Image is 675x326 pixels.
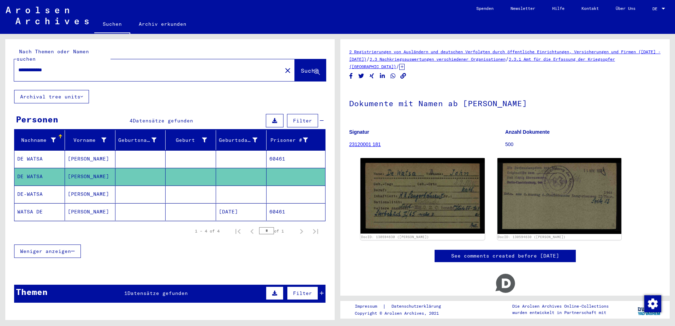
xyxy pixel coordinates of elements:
[636,301,663,318] img: yv_logo.png
[216,203,267,221] mat-cell: [DATE]
[14,150,65,168] mat-cell: DE WATSA
[195,228,220,234] div: 1 – 4 of 4
[14,244,81,258] button: Weniger anzeigen
[124,290,127,296] span: 1
[269,134,317,146] div: Prisoner #
[355,310,449,316] p: Copyright © Arolsen Archives, 2021
[294,224,309,238] button: Next page
[349,129,369,135] b: Signatur
[118,137,157,144] div: Geburtsname
[512,309,609,316] p: wurden entwickelt in Partnerschaft mit
[287,286,318,300] button: Filter
[68,134,115,146] div: Vorname
[115,130,166,150] mat-header-cell: Geburtsname
[118,134,166,146] div: Geburtsname
[293,290,312,296] span: Filter
[14,90,89,103] button: Archival tree units
[168,137,207,144] div: Geburt‏
[301,67,318,74] span: Suche
[127,290,188,296] span: Datensätze gefunden
[65,186,115,203] mat-cell: [PERSON_NAME]
[498,235,566,239] a: DocID: 130594630 ([PERSON_NAME])
[17,48,89,62] mat-label: Nach Themen oder Namen suchen
[386,303,449,310] a: Datenschutzerklärung
[355,303,383,310] a: Impressum
[293,117,312,124] span: Filter
[130,16,195,32] a: Archiv erkunden
[644,295,661,312] img: Zustimmung ändern
[389,72,397,80] button: Share on WhatsApp
[309,224,323,238] button: Last page
[360,158,485,234] img: 001.jpg
[644,295,661,312] div: Zustimmung ändern
[287,114,318,127] button: Filter
[366,56,370,62] span: /
[368,72,376,80] button: Share on Xing
[14,130,65,150] mat-header-cell: Nachname
[451,252,559,260] a: See comments created before [DATE]
[400,72,407,80] button: Copy link
[505,141,661,148] p: 500
[168,134,216,146] div: Geburt‏
[166,130,216,150] mat-header-cell: Geburt‏
[497,158,622,234] img: 002.jpg
[219,134,266,146] div: Geburtsdatum
[267,150,325,168] mat-cell: 60461
[281,63,295,77] button: Clear
[349,141,381,147] a: 23120001 181
[349,87,661,118] h1: Dokumente mit Namen ab [PERSON_NAME]
[355,303,449,310] div: |
[16,113,58,126] div: Personen
[396,63,399,70] span: /
[6,7,89,24] img: Arolsen_neg.svg
[269,137,308,144] div: Prisoner #
[512,303,609,309] p: Die Arolsen Archives Online-Collections
[14,203,65,221] mat-cell: WATSA DE
[14,186,65,203] mat-cell: DE-WATSA
[358,72,365,80] button: Share on Twitter
[506,56,509,62] span: /
[370,56,506,62] a: 2.3 Nachkriegsauswertungen verschiedener Organisationen
[130,117,133,124] span: 4
[65,130,115,150] mat-header-cell: Vorname
[65,168,115,185] mat-cell: [PERSON_NAME]
[20,248,71,254] span: Weniger anzeigen
[17,134,65,146] div: Nachname
[379,72,386,80] button: Share on LinkedIn
[14,168,65,185] mat-cell: DE WATSA
[65,203,115,221] mat-cell: [PERSON_NAME]
[133,117,193,124] span: Datensätze gefunden
[267,203,325,221] mat-cell: 60461
[267,130,325,150] mat-header-cell: Prisoner #
[245,224,259,238] button: Previous page
[231,224,245,238] button: First page
[94,16,130,34] a: Suchen
[216,130,267,150] mat-header-cell: Geburtsdatum
[347,72,355,80] button: Share on Facebook
[283,66,292,75] mat-icon: close
[219,137,257,144] div: Geburtsdatum
[68,137,106,144] div: Vorname
[349,49,661,62] a: 2 Registrierungen von Ausländern und deutschen Verfolgten durch öffentliche Einrichtungen, Versic...
[295,59,326,81] button: Suche
[505,129,550,135] b: Anzahl Dokumente
[17,137,56,144] div: Nachname
[65,150,115,168] mat-cell: [PERSON_NAME]
[361,235,429,239] a: DocID: 130594630 ([PERSON_NAME])
[652,6,660,11] span: DE
[259,228,294,234] div: of 1
[16,285,48,298] div: Themen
